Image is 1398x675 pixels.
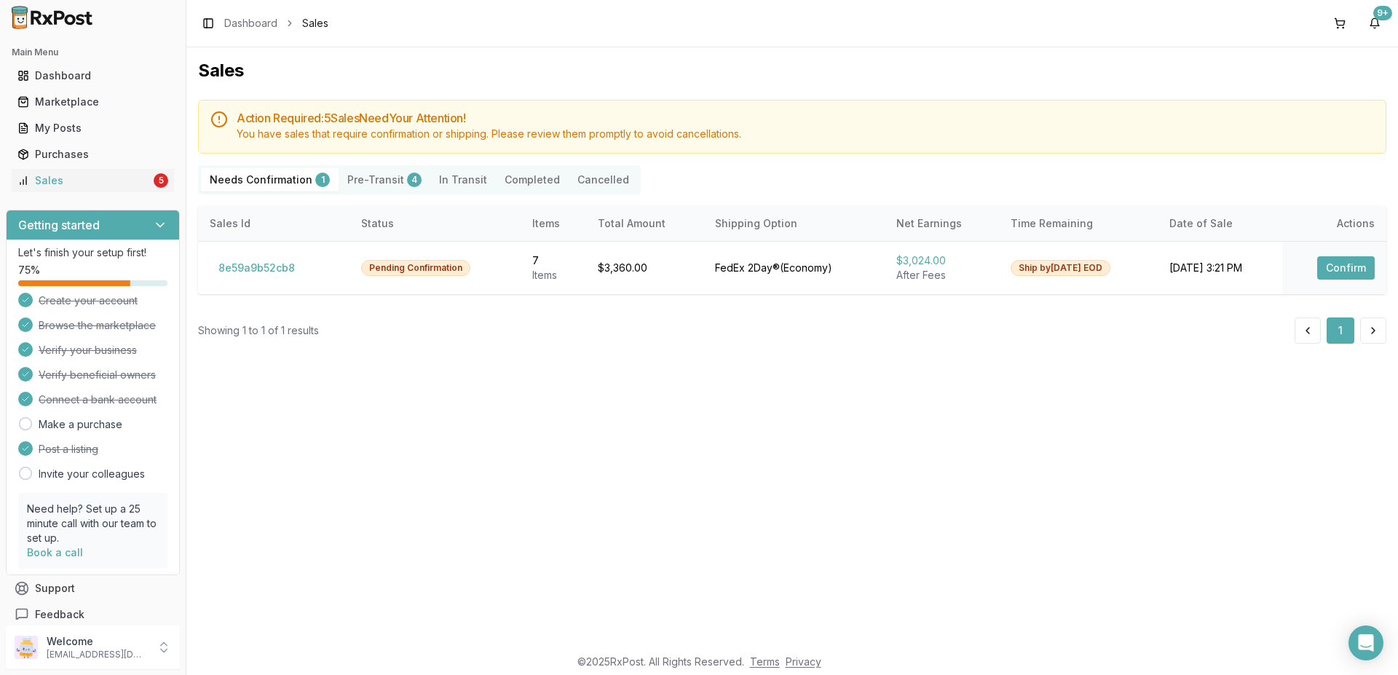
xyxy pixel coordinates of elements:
[47,649,148,660] p: [EMAIL_ADDRESS][DOMAIN_NAME]
[39,467,145,481] a: Invite your colleagues
[12,115,174,141] a: My Posts
[39,392,157,407] span: Connect a bank account
[339,168,430,192] button: Pre-Transit
[39,293,138,308] span: Create your account
[224,16,277,31] a: Dashboard
[17,95,168,109] div: Marketplace
[39,417,122,432] a: Make a purchase
[39,442,98,457] span: Post a listing
[1373,6,1392,20] div: 9+
[302,16,328,31] span: Sales
[17,147,168,162] div: Purchases
[586,206,703,241] th: Total Amount
[27,546,83,558] a: Book a call
[18,216,100,234] h3: Getting started
[18,263,40,277] span: 75 %
[17,68,168,83] div: Dashboard
[407,173,422,187] div: 4
[6,117,180,140] button: My Posts
[198,323,319,338] div: Showing 1 to 1 of 1 results
[224,16,328,31] nav: breadcrumb
[999,206,1158,241] th: Time Remaining
[6,575,180,601] button: Support
[201,168,339,192] button: Needs Confirmation
[430,168,496,192] button: In Transit
[237,127,1374,141] div: You have sales that require confirmation or shipping. Please review them promptly to avoid cancel...
[750,655,780,668] a: Terms
[6,90,180,114] button: Marketplace
[532,253,574,268] div: 7
[315,173,330,187] div: 1
[6,601,180,628] button: Feedback
[12,63,174,89] a: Dashboard
[198,59,1386,82] h1: Sales
[896,268,987,283] div: After Fees
[1317,256,1375,280] button: Confirm
[198,206,349,241] th: Sales Id
[569,168,638,192] button: Cancelled
[496,168,569,192] button: Completed
[39,368,156,382] span: Verify beneficial owners
[27,502,159,545] p: Need help? Set up a 25 minute call with our team to set up.
[39,318,156,333] span: Browse the marketplace
[18,245,167,260] p: Let's finish your setup first!
[1011,260,1110,276] div: Ship by [DATE] EOD
[1327,317,1354,344] button: 1
[1169,261,1270,275] div: [DATE] 3:21 PM
[154,173,168,188] div: 5
[885,206,999,241] th: Net Earnings
[12,141,174,167] a: Purchases
[715,261,873,275] div: FedEx 2Day® ( Economy )
[1282,206,1386,241] th: Actions
[786,655,821,668] a: Privacy
[896,253,987,268] div: $3,024.00
[521,206,586,241] th: Items
[12,89,174,115] a: Marketplace
[237,112,1374,124] h5: Action Required: 5 Sale s Need Your Attention!
[6,6,99,29] img: RxPost Logo
[39,343,137,358] span: Verify your business
[12,167,174,194] a: Sales5
[703,206,885,241] th: Shipping Option
[6,64,180,87] button: Dashboard
[6,169,180,192] button: Sales5
[532,268,574,283] div: Item s
[349,206,521,241] th: Status
[15,636,38,659] img: User avatar
[17,121,168,135] div: My Posts
[12,47,174,58] h2: Main Menu
[47,634,148,649] p: Welcome
[210,256,304,280] button: 8e59a9b52cb8
[1348,625,1383,660] div: Open Intercom Messenger
[1363,12,1386,35] button: 9+
[35,607,84,622] span: Feedback
[6,143,180,166] button: Purchases
[17,173,151,188] div: Sales
[1158,206,1281,241] th: Date of Sale
[598,261,692,275] div: $3,360.00
[361,260,470,276] div: Pending Confirmation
